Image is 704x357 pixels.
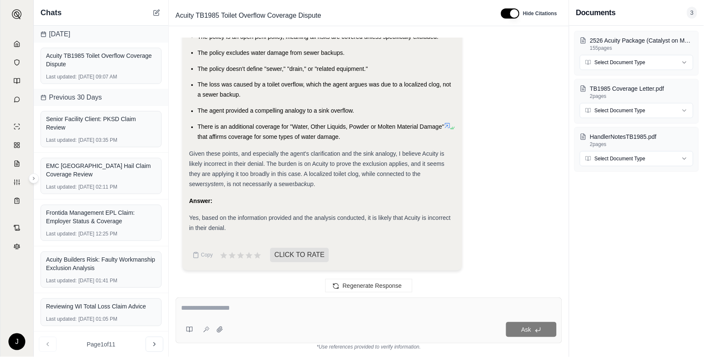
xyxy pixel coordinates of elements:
[5,219,28,236] a: Contract Analysis
[580,36,693,51] button: 2526 Acuity Package (Catalyst on Main) Policy.pdf155pages
[523,10,557,17] span: Hide Citations
[46,230,156,237] div: [DATE] 12:25 PM
[580,133,693,148] button: HandlerNotesTB1985.pdf2pages
[87,340,116,349] span: Page 1 of 11
[189,247,216,264] button: Copy
[41,7,62,19] span: Chats
[5,35,28,52] a: Home
[172,9,325,22] span: Acuity TB1985 Toilet Overflow Coverage Dispute
[343,282,402,289] span: Regenerate Response
[590,45,693,51] p: 155 pages
[46,51,156,68] div: Acuity TB1985 Toilet Overflow Coverage Dispute
[34,89,168,106] div: Previous 30 Days
[314,181,315,188] span: .
[5,238,28,255] a: Legal Search Engine
[590,141,693,148] p: 2 pages
[205,181,223,188] em: system
[46,277,156,284] div: [DATE] 01:41 PM
[46,302,156,311] div: Reviewing WI Total Loss Claim Advice
[189,151,444,188] span: Given these points, and especially the agent's clarification and the sink analogy, I believe Acui...
[5,192,28,209] a: Coverage Table
[46,208,156,225] div: Frontida Management EPL Claim: Employer Status & Coverage
[198,49,345,56] span: The policy excludes water damage from sewer backups.
[590,93,693,100] p: 2 pages
[46,316,156,322] div: [DATE] 01:05 PM
[46,73,77,80] span: Last updated:
[270,248,329,262] span: CLICK TO RATE
[12,9,22,19] img: Expand sidebar
[5,155,28,172] a: Claim Coverage
[521,326,531,333] span: Ask
[5,174,28,191] a: Custom Report
[5,137,28,154] a: Policy Comparisons
[5,91,28,108] a: Chat
[325,279,412,292] button: Regenerate Response
[198,81,451,98] span: The loss was caused by a toilet overflow, which the agent argues was due to a localized clog, not...
[506,322,557,337] button: Ask
[189,198,212,205] strong: Answer:
[29,173,39,184] button: Expand sidebar
[687,7,697,19] span: 3
[201,252,213,259] span: Copy
[46,162,156,178] div: EMC [GEOGRAPHIC_DATA] Hail Claim Coverage Review
[198,33,439,40] span: The policy is an open peril policy, meaning all risks are covered unless specifically excluded.
[198,65,368,72] span: The policy doesn't define "sewer," "drain," or "related equipment."
[198,134,340,141] span: that affirms coverage for some types of water damage.
[295,181,314,188] em: backup
[172,9,491,22] div: Edit Title
[8,6,25,23] button: Expand sidebar
[580,84,693,100] button: TB1985 Coverage Letter.pdf2pages
[46,230,77,237] span: Last updated:
[176,343,562,350] div: *Use references provided to verify information.
[5,54,28,71] a: Documents Vault
[46,184,156,190] div: [DATE] 02:11 PM
[189,215,451,232] span: Yes, based on the information provided and the analysis conducted, it is likely that Acuity is in...
[46,137,77,143] span: Last updated:
[576,7,616,19] h3: Documents
[46,184,77,190] span: Last updated:
[224,181,295,188] span: , is not necessarily a sewer
[5,73,28,89] a: Prompt Library
[5,118,28,135] a: Single Policy
[590,36,693,45] p: 2526 Acuity Package (Catalyst on Main) Policy.pdf
[34,26,168,43] div: [DATE]
[46,255,156,272] div: Acuity Builders Risk: Faulty Workmanship Exclusion Analysis
[590,84,693,93] p: TB1985 Coverage Letter.pdf
[198,108,354,114] span: The agent provided a compelling analogy to a sink overflow.
[46,115,156,132] div: Senior Facility Client: PKSD Claim Review
[590,133,693,141] p: HandlerNotesTB1985.pdf
[46,316,77,322] span: Last updated:
[8,333,25,350] div: J
[46,137,156,143] div: [DATE] 03:35 PM
[152,8,162,18] button: New Chat
[46,73,156,80] div: [DATE] 09:07 AM
[46,277,77,284] span: Last updated:
[198,124,444,130] span: There is an additional coverage for "Water, Other Liquids, Powder or Molten Material Damage"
